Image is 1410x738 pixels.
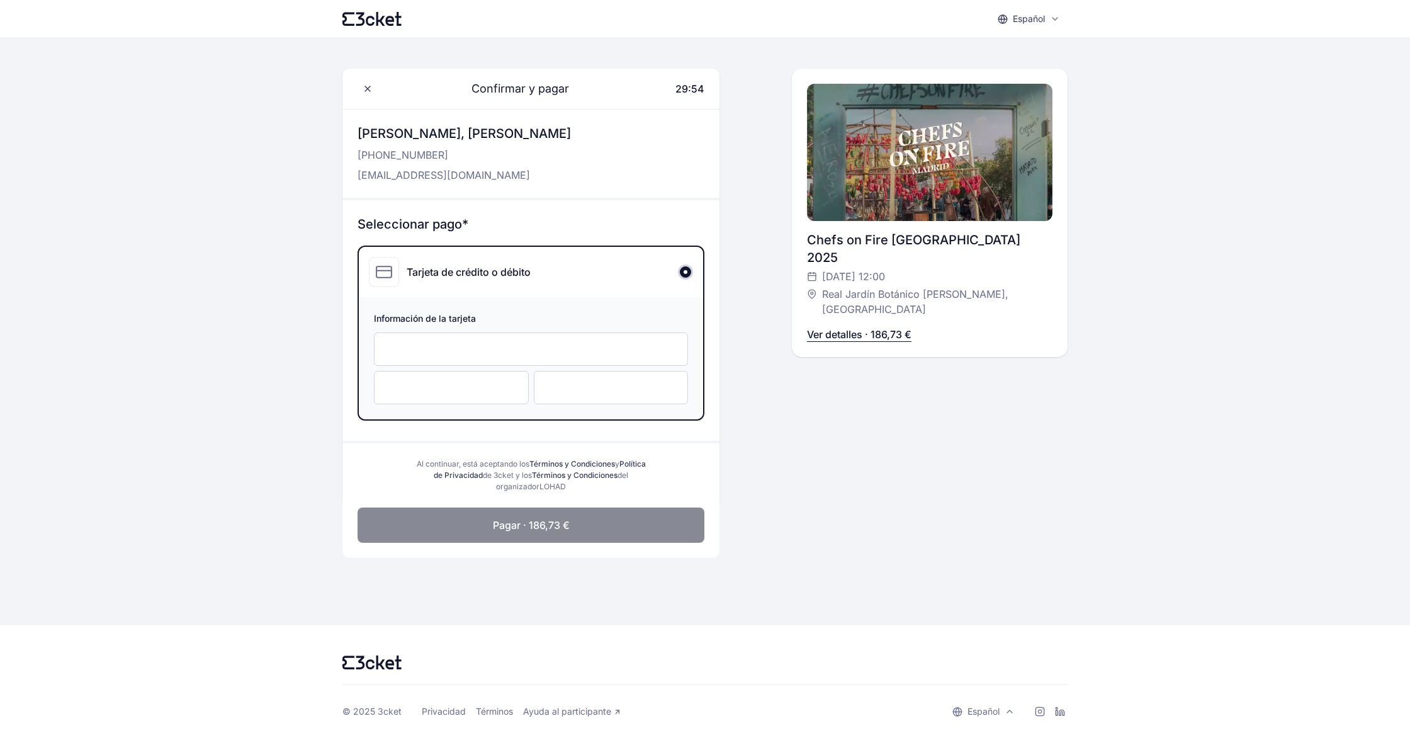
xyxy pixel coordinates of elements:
[529,459,615,468] a: Términos y Condiciones
[374,312,688,327] span: Información de la tarjeta
[387,382,516,394] iframe: Campo de entrada seguro de la fecha de caducidad
[476,706,513,717] a: Términos
[413,458,649,492] div: Al continuar, está aceptando los y de 3cket y los del organizador
[547,382,675,394] iframe: Campo de entrada seguro para el CVC
[523,706,611,717] span: Ayuda al participante
[358,508,704,543] button: Pagar · 186,73 €
[407,264,531,280] div: Tarjeta de crédito o débito
[358,167,571,183] p: [EMAIL_ADDRESS][DOMAIN_NAME]
[539,482,566,491] span: LOHAD
[358,215,704,233] h3: Seleccionar pago*
[342,706,402,717] div: © 2025 3cket
[456,80,569,98] span: Confirmar y pagar
[822,287,1040,317] span: Real Jardín Botánico [PERSON_NAME], [GEOGRAPHIC_DATA]
[1013,13,1045,25] p: Español
[358,125,571,142] h3: [PERSON_NAME], [PERSON_NAME]
[967,705,1000,718] p: Español
[807,231,1052,266] div: Chefs on Fire [GEOGRAPHIC_DATA] 2025
[532,470,618,480] a: Términos y Condiciones
[387,343,675,355] iframe: Campo de entrada seguro del número de tarjeta
[422,706,466,717] a: Privacidad
[493,518,570,533] span: Pagar · 186,73 €
[807,327,911,342] p: Ver detalles · 186,73 €
[358,147,571,162] p: [PHONE_NUMBER]
[675,82,704,95] span: 29:54
[523,706,621,717] a: Ayuda al participante
[822,269,885,284] span: [DATE] 12:00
